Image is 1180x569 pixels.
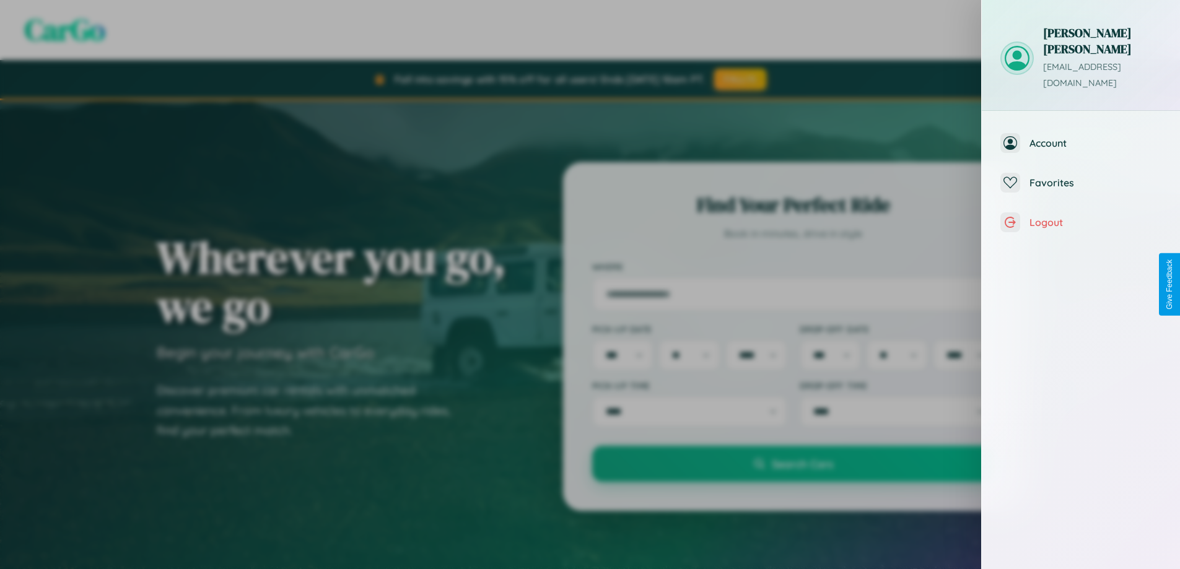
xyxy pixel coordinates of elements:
[1029,216,1161,228] span: Logout
[982,163,1180,202] button: Favorites
[982,123,1180,163] button: Account
[1043,25,1161,57] h3: [PERSON_NAME] [PERSON_NAME]
[1029,176,1161,189] span: Favorites
[1165,259,1174,310] div: Give Feedback
[1043,59,1161,92] p: [EMAIL_ADDRESS][DOMAIN_NAME]
[982,202,1180,242] button: Logout
[1029,137,1161,149] span: Account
